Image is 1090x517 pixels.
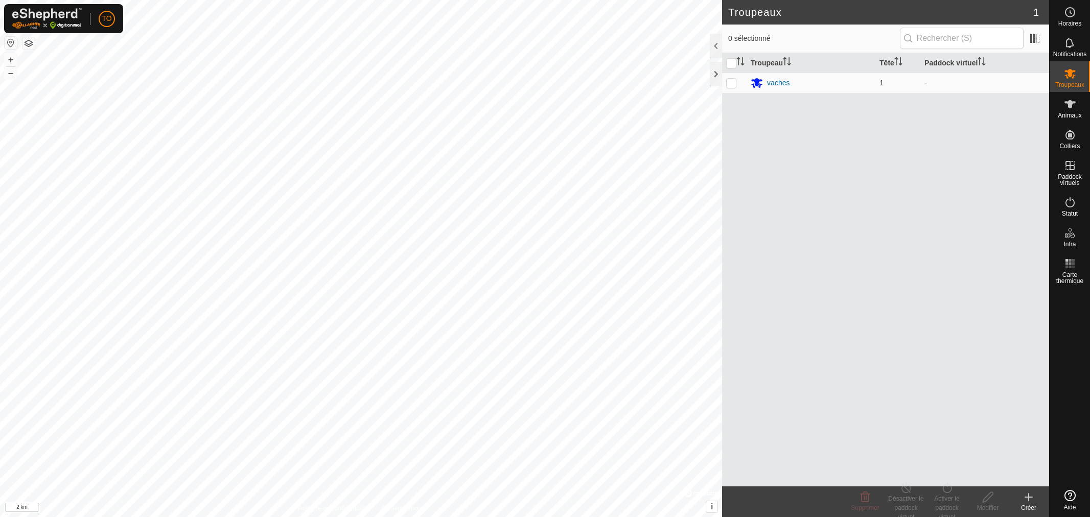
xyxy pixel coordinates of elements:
[875,53,920,73] th: Tête
[706,501,717,512] button: i
[22,37,35,50] button: Couches de carte
[1059,143,1080,149] span: Colliers
[728,6,1033,18] h2: Troupeaux
[783,59,791,67] p-sorticon: Activer pour trier
[381,504,424,513] a: Contactez-nous
[747,53,875,73] th: Troupeau
[1033,5,1039,20] span: 1
[1058,112,1082,119] span: Animaux
[5,54,17,66] button: +
[1052,174,1087,186] span: Paddock virtuels
[728,33,900,44] span: 0 sélectionné
[5,37,17,49] button: Réinitialiser la carte
[967,503,1008,512] div: Modifier
[102,13,111,24] span: TO
[767,78,790,88] div: vaches
[900,28,1024,49] input: Rechercher (S)
[879,79,884,87] span: 1
[1053,51,1086,57] span: Notifications
[920,53,1049,73] th: Paddock virtuel
[894,59,902,67] p-sorticon: Activer pour trier
[298,504,369,513] a: Politique de confidentialité
[12,8,82,29] img: Logo Gallagher
[1063,241,1076,247] span: Infra
[5,67,17,79] button: –
[851,504,879,511] span: Supprimer
[1063,504,1076,510] span: Aide
[1058,20,1081,27] span: Horaires
[1008,503,1049,512] div: Créer
[1050,486,1090,514] a: Aide
[1062,210,1078,217] span: Statut
[711,502,713,511] span: i
[1055,82,1084,88] span: Troupeaux
[1052,272,1087,284] span: Carte thermique
[920,73,1049,93] td: -
[978,59,986,67] p-sorticon: Activer pour trier
[736,59,745,67] p-sorticon: Activer pour trier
